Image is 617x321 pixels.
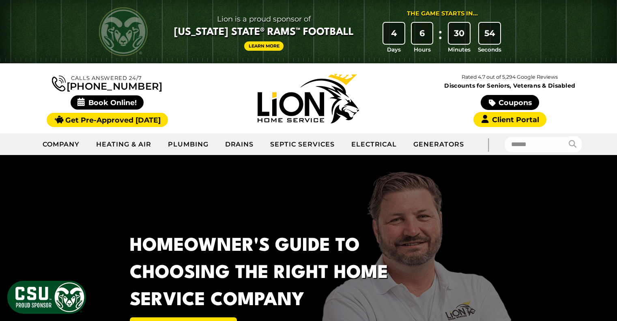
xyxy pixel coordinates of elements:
a: Heating & Air [88,134,159,155]
span: [US_STATE] State® Rams™ Football [174,26,354,39]
img: CSU Sponsor Badge [6,280,87,315]
a: Electrical [343,134,406,155]
a: Company [34,134,88,155]
div: 6 [412,23,433,44]
img: CSU Rams logo [99,7,148,56]
a: [PHONE_NUMBER] [52,74,162,91]
p: Rated 4.7 out of 5,294 Google Reviews [409,73,611,82]
a: Coupons [481,95,539,110]
a: Plumbing [160,134,217,155]
span: Book Online! [71,95,144,110]
div: : [436,23,444,54]
div: 4 [383,23,404,44]
a: Client Portal [473,112,546,127]
div: The Game Starts in... [407,9,478,18]
div: 54 [479,23,500,44]
div: | [472,134,505,155]
span: Hours [414,45,431,54]
span: Seconds [478,45,501,54]
a: Learn More [244,41,284,51]
span: Lion is a proud sponsor of [174,13,354,26]
span: Minutes [448,45,471,54]
h1: Homeowner's Guide To Choosing the right Home Service Company [130,233,425,315]
span: Discounts for Seniors, Veterans & Disabled [411,83,609,88]
div: 30 [449,23,470,44]
a: Get Pre-Approved [DATE] [47,113,168,127]
a: Generators [405,134,472,155]
a: Drains [217,134,262,155]
img: Lion Home Service [258,74,359,123]
a: Septic Services [262,134,343,155]
span: Days [387,45,401,54]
